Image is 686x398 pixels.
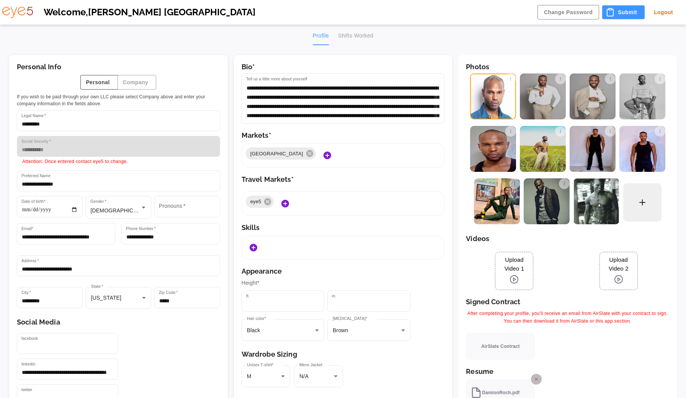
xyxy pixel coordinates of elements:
[648,5,679,20] button: Logout
[21,173,51,179] label: Preferred Name
[86,196,151,218] div: [DEMOGRAPHIC_DATA]
[246,240,261,255] button: Add Skills
[246,198,266,206] span: eye5
[246,293,250,299] label: ft.
[481,343,520,350] span: AirSlate Contract
[86,287,152,309] div: [US_STATE]
[21,226,33,232] label: Email*
[604,256,634,273] span: Upload Video 2
[466,235,669,243] h6: Videos
[619,73,665,119] img: DSC_2997-2.JPG
[573,178,619,224] img: IMG_0475.JPG
[80,75,118,90] button: Personal
[21,139,51,144] label: Social Security
[655,126,665,137] button: Options
[570,126,616,172] img: IMG_1753.jpg
[655,73,665,84] button: Options
[247,316,266,321] label: Hair color*
[17,63,220,71] h6: Personal Info
[619,126,665,172] img: Damion.JPG
[520,73,566,119] img: 1acb69e2-5c2f-11f0-8d30-abc68a263249.avif
[470,73,516,119] img: Headshot_Damion.JPG
[332,293,336,299] label: in.
[21,336,38,341] label: facebook
[313,27,329,45] button: Profile
[21,387,33,393] label: twitter
[555,126,566,137] button: Options
[21,113,46,119] label: Legal Name
[242,365,291,387] div: M
[505,73,516,84] button: Options
[247,362,274,368] label: Unisex T-shirt*
[505,126,516,137] button: Options
[466,298,669,306] h6: Signed Contract
[22,159,128,164] span: Attention: Once entered contact eye5 to change.
[242,279,445,287] p: Height*
[90,199,106,204] label: Gender
[327,319,410,341] div: Brown
[246,196,274,208] div: eye5
[17,75,220,90] div: outlined button group
[555,73,566,84] button: Options
[294,365,343,387] div: N/A
[466,310,669,325] span: After completing your profile, you'll receive an email from AirSlate with your contract to sign. ...
[118,75,157,90] button: Company
[242,319,324,341] div: Black
[605,126,616,137] button: Options
[520,126,566,172] img: IMG_2618.jpg
[44,7,527,18] h5: Welcome, [PERSON_NAME] [GEOGRAPHIC_DATA]
[242,175,445,184] h6: Travel Markets*
[21,361,35,367] label: linkedin
[466,63,669,71] h6: Photos
[602,5,645,20] button: Submit
[246,76,307,82] label: Tell us a little more about yourself
[242,223,445,232] h6: Skills
[470,126,516,172] img: DamionHeadShot.jpg
[21,290,31,295] label: City
[499,256,529,273] span: Upload Video 1
[537,5,599,20] button: Change Password
[509,178,520,189] button: Options
[466,367,669,376] h6: Resume
[126,226,156,232] label: Phone Number
[570,73,616,119] img: DamionRoch.JPG
[474,178,520,224] img: IMG_26C022D5A3DB-1.jpeg
[320,148,335,163] button: Add Markets
[2,7,33,18] img: eye5
[246,147,316,160] div: [GEOGRAPHIC_DATA]
[91,284,103,289] label: State
[609,178,619,189] button: Options
[242,350,445,359] h6: Wardrobe Sizing
[242,131,445,140] h6: Markets*
[246,150,308,158] span: [GEOGRAPHIC_DATA]
[278,196,293,211] button: Add Markets
[605,73,616,84] button: Options
[17,318,220,326] h6: Social Media
[333,316,367,321] label: [MEDICAL_DATA]*
[21,258,39,264] label: Address
[21,199,46,204] label: Date of birth*
[17,93,220,107] span: If you wish to be paid through your own LLC please select Company above and enter your company in...
[242,267,445,276] h6: Appearance
[299,362,322,368] label: Mens Jacket
[524,178,570,224] img: IMG_0474.jpg
[559,178,570,189] button: Options
[159,290,178,295] label: Zip Code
